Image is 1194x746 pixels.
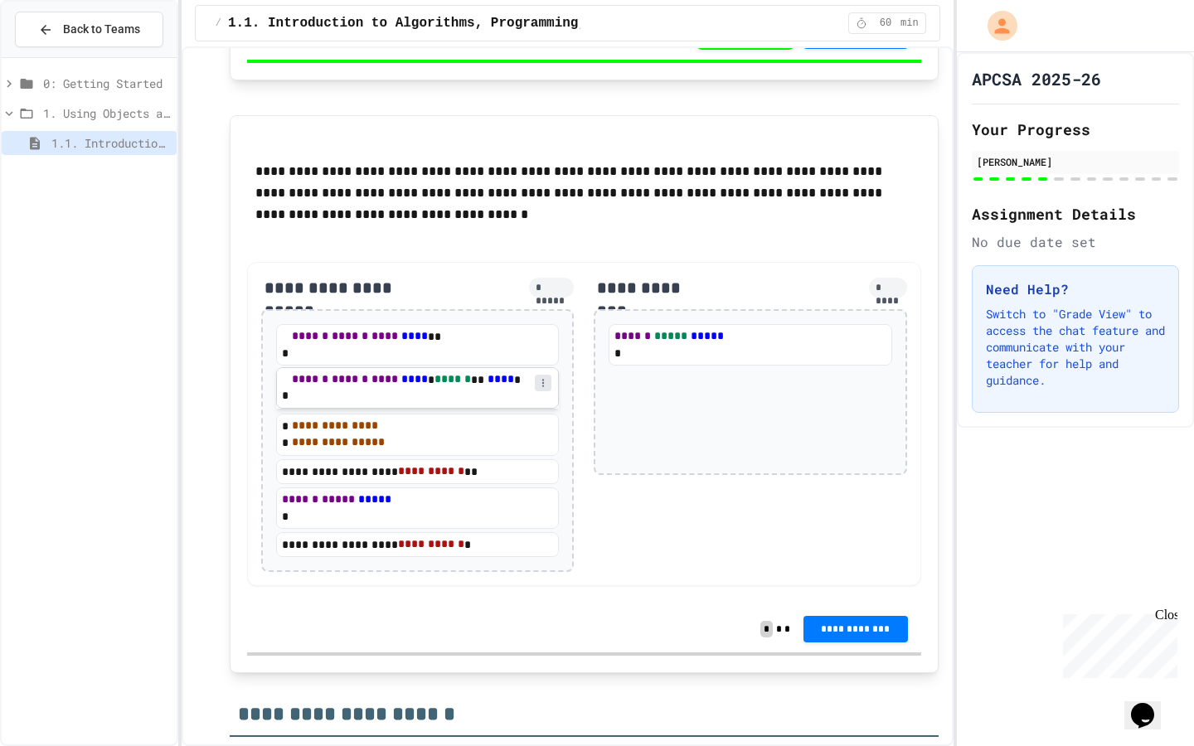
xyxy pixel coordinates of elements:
[43,75,170,92] span: 0: Getting Started
[972,202,1179,225] h2: Assignment Details
[986,306,1165,389] p: Switch to "Grade View" to access the chat feature and communicate with your teacher for help and ...
[1124,680,1177,729] iframe: chat widget
[228,13,698,33] span: 1.1. Introduction to Algorithms, Programming, and Compilers
[872,17,899,30] span: 60
[900,17,919,30] span: min
[216,17,221,30] span: /
[970,7,1022,45] div: My Account
[1056,608,1177,678] iframe: chat widget
[43,104,170,122] span: 1. Using Objects and Methods
[977,154,1174,169] div: [PERSON_NAME]
[51,134,170,152] span: 1.1. Introduction to Algorithms, Programming, and Compilers
[986,279,1165,299] h3: Need Help?
[972,232,1179,252] div: No due date set
[972,67,1101,90] h1: APCSA 2025-26
[63,21,140,38] span: Back to Teams
[972,118,1179,141] h2: Your Progress
[15,12,163,47] button: Back to Teams
[7,7,114,105] div: Chat with us now!Close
